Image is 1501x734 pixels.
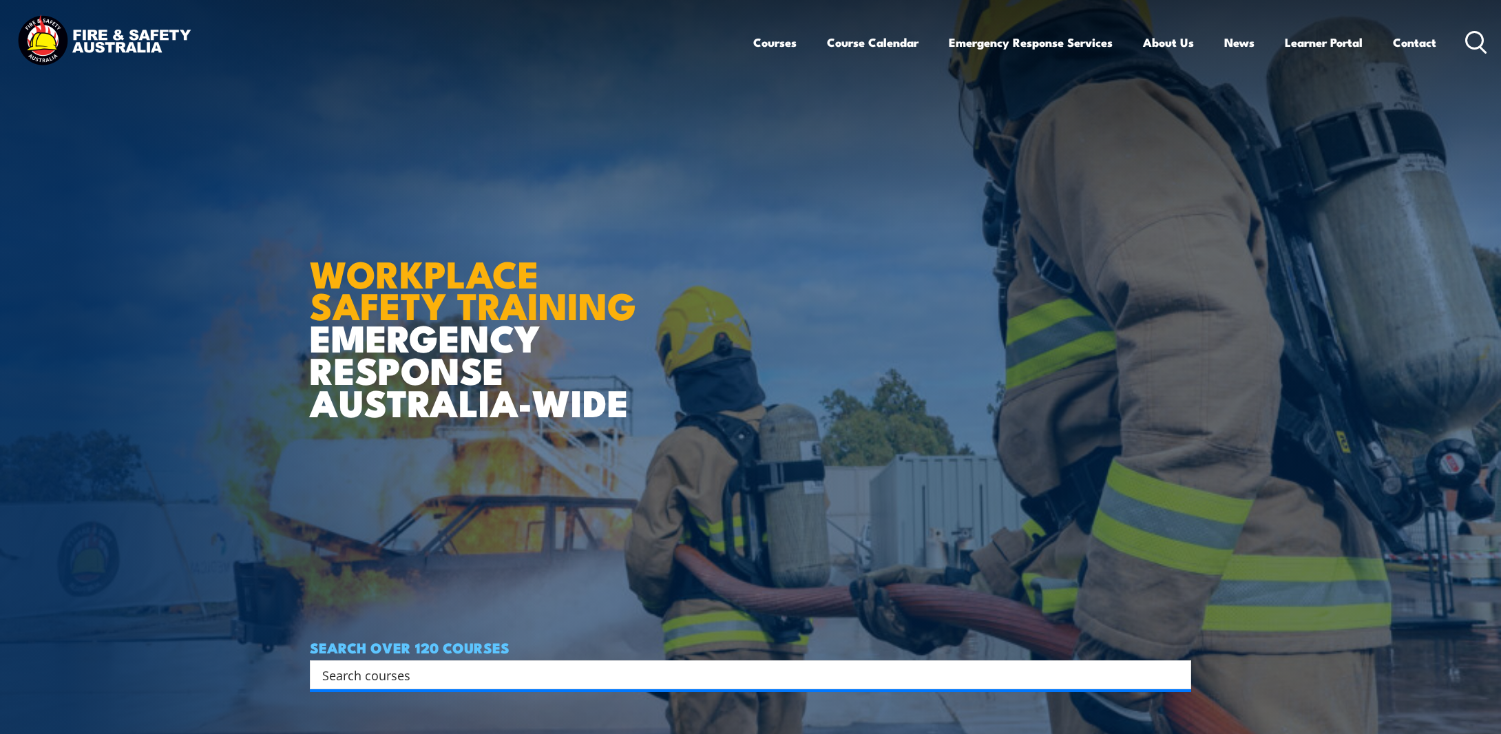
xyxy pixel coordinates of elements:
form: Search form [325,665,1164,684]
a: About Us [1143,24,1194,61]
h1: EMERGENCY RESPONSE AUSTRALIA-WIDE [310,222,647,418]
input: Search input [322,664,1161,685]
a: Learner Portal [1285,24,1363,61]
a: Course Calendar [827,24,919,61]
h4: SEARCH OVER 120 COURSES [310,640,1191,655]
a: Contact [1393,24,1436,61]
a: News [1224,24,1255,61]
a: Courses [753,24,797,61]
a: Emergency Response Services [949,24,1113,61]
button: Search magnifier button [1167,665,1186,684]
strong: WORKPLACE SAFETY TRAINING [310,244,636,333]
